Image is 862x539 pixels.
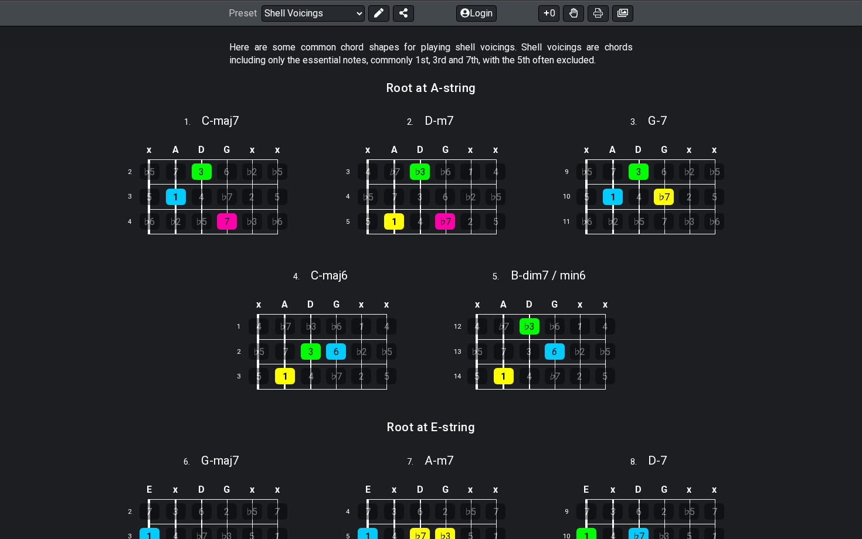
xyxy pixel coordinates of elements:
td: x [264,141,290,160]
td: A [600,141,626,160]
td: 13 [449,339,477,364]
div: ♭7 [384,163,404,180]
div: 1 [570,318,590,335]
div: 5 [704,189,724,205]
button: Toggle Dexterity for all fretkits [563,5,584,21]
div: ♭5 [242,503,262,520]
span: 6 . [184,456,201,469]
div: 7 [704,503,724,520]
td: D [517,295,542,315]
td: x [458,141,483,160]
button: Create image [612,5,633,21]
div: 1 [603,189,623,205]
div: 1 [166,189,186,205]
td: E [136,480,163,499]
td: G [433,480,458,499]
div: 2 [679,189,699,205]
div: 6 [435,189,455,205]
div: 4 [249,318,269,335]
p: Here are some common chord shapes for playing shell voicings. Shell voicings are chords including... [229,41,633,67]
div: ♭5 [595,343,615,360]
div: 7 [358,503,378,520]
div: 2 [570,368,590,384]
div: 1 [460,163,480,180]
div: ♭2 [460,189,480,205]
div: ♭7 [275,318,295,335]
div: ♭5 [576,163,596,180]
div: 7 [384,189,404,205]
div: 5 [467,368,487,384]
div: ♭3 [520,318,539,335]
div: 5 [376,368,396,384]
td: G [324,295,349,315]
span: C - maj7 [202,114,239,128]
td: x [464,295,491,315]
div: 2 [217,503,237,520]
div: ♭5 [267,163,287,180]
td: G [651,480,677,499]
div: 4 [358,163,378,180]
td: A [381,141,408,160]
td: 14 [449,364,477,390]
td: 5 [340,209,368,234]
div: ♭5 [679,503,699,520]
span: 1 . [184,116,202,129]
div: 5 [486,213,505,230]
td: D [189,141,215,160]
div: 3 [384,503,404,520]
div: 4 [467,318,487,335]
td: G [651,141,677,160]
td: D [298,295,324,315]
div: ♭5 [460,503,480,520]
div: 6 [217,163,237,180]
div: ♭5 [358,189,378,205]
div: ♭3 [410,163,430,180]
div: 7 [494,343,514,360]
div: 5 [140,189,159,205]
div: 4 [520,368,539,384]
div: 7 [140,503,159,520]
td: x [483,480,508,499]
div: 4 [486,163,505,180]
div: 5 [595,368,615,384]
td: A [162,141,189,160]
td: x [374,295,399,315]
div: ♭5 [249,343,269,360]
div: ♭2 [679,163,699,180]
td: 4 [340,185,368,210]
div: 6 [326,343,346,360]
div: 3 [603,503,623,520]
span: 8 . [630,456,648,469]
div: 6 [410,503,430,520]
td: E [354,480,381,499]
div: 7 [654,213,674,230]
div: 2 [435,503,455,520]
td: 1 [230,314,258,339]
div: ♭7 [435,213,455,230]
button: Share Preset [393,5,414,21]
div: 5 [267,189,287,205]
td: x [381,480,408,499]
div: 5 [358,213,378,230]
div: ♭3 [301,318,321,335]
div: 3 [192,163,212,180]
span: D - m7 [425,114,454,128]
td: D [626,480,651,499]
div: 7 [576,503,596,520]
span: 4 . [293,271,311,284]
td: 2 [230,339,258,364]
span: Preset [229,8,257,19]
div: 6 [192,503,212,520]
td: 11 [558,209,586,234]
td: x [162,480,189,499]
div: 3 [629,163,649,180]
div: 3 [410,189,430,205]
td: x [600,480,626,499]
td: x [349,295,374,315]
span: G - maj7 [201,453,239,468]
td: A [490,295,517,315]
td: D [407,480,433,499]
span: 7 . [407,456,425,469]
div: ♭6 [267,213,287,230]
td: G [214,480,239,499]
